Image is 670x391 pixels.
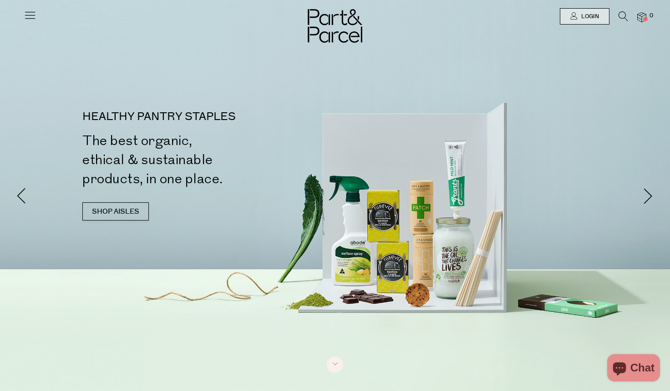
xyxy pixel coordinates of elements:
[82,202,149,221] a: SHOP AISLES
[637,12,646,22] a: 0
[82,111,339,122] p: HEALTHY PANTRY STAPLES
[560,8,609,25] a: Login
[604,354,663,384] inbox-online-store-chat: Shopify online store chat
[82,131,339,189] h2: The best organic, ethical & sustainable products, in one place.
[647,12,655,20] span: 0
[579,13,599,20] span: Login
[308,9,362,43] img: Part&Parcel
